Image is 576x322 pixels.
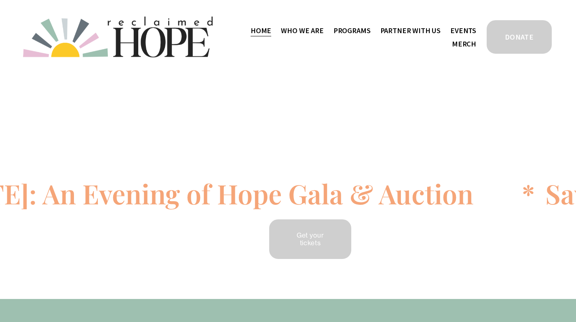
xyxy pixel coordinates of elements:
span: Partner With Us [380,25,441,36]
a: Merch [452,37,476,51]
a: folder dropdown [333,24,371,37]
span: Who We Are [281,25,323,36]
a: Get your tickets [268,218,352,260]
a: folder dropdown [380,24,441,37]
img: Reclaimed Hope Initiative [23,17,213,57]
a: Home [251,24,271,37]
span: Programs [333,25,371,36]
a: folder dropdown [281,24,323,37]
a: DONATE [485,19,553,55]
a: Events [450,24,476,37]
